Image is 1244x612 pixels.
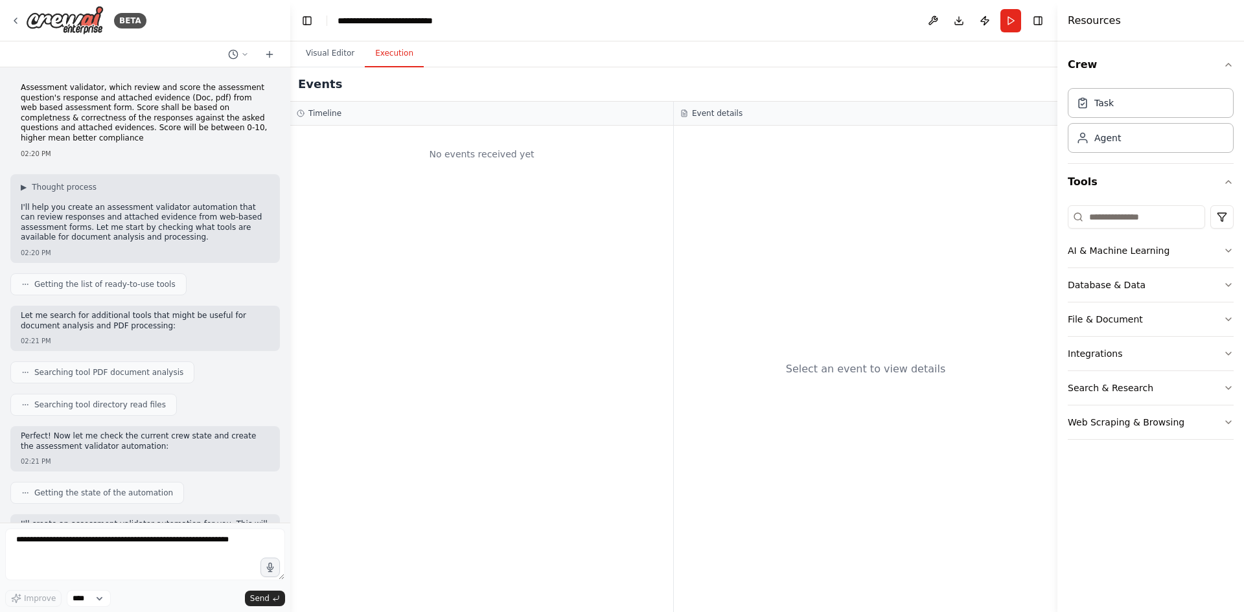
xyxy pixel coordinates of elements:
[365,40,424,67] button: Execution
[245,591,285,606] button: Send
[259,47,280,62] button: Start a new chat
[21,83,270,144] p: Assessment validator, which review and score the assessment question's response and attached evid...
[1068,13,1121,28] h4: Resources
[298,12,316,30] button: Hide left sidebar
[1068,371,1234,405] button: Search & Research
[34,400,166,410] span: Searching tool directory read files
[21,336,270,346] div: 02:21 PM
[1068,381,1153,394] div: Search & Research
[5,590,62,607] button: Improve
[1068,268,1234,302] button: Database & Data
[295,40,365,67] button: Visual Editor
[786,361,946,377] div: Select an event to view details
[338,14,433,27] nav: breadcrumb
[21,519,270,560] p: I'll create an assessment validator automation for you. This will include an agent that can analy...
[1068,416,1184,429] div: Web Scraping & Browsing
[34,488,173,498] span: Getting the state of the automation
[21,248,270,258] div: 02:20 PM
[308,108,341,119] h3: Timeline
[21,182,97,192] button: ▶Thought process
[223,47,254,62] button: Switch to previous chat
[21,182,27,192] span: ▶
[21,457,270,466] div: 02:21 PM
[21,431,270,451] p: Perfect! Now let me check the current crew state and create the assessment validator automation:
[32,182,97,192] span: Thought process
[1068,200,1234,450] div: Tools
[1068,234,1234,267] button: AI & Machine Learning
[1068,83,1234,163] div: Crew
[21,311,270,331] p: Let me search for additional tools that might be useful for document analysis and PDF processing:
[1068,337,1234,370] button: Integrations
[250,593,270,604] span: Send
[1068,164,1234,200] button: Tools
[21,203,270,243] p: I'll help you create an assessment validator automation that can review responses and attached ev...
[692,108,743,119] h3: Event details
[1068,347,1122,360] div: Integrations
[26,6,104,35] img: Logo
[1068,405,1234,439] button: Web Scraping & Browsing
[1094,131,1121,144] div: Agent
[34,367,183,378] span: Searching tool PDF document analysis
[1068,302,1234,336] button: File & Document
[21,149,270,159] div: 02:20 PM
[260,558,280,577] button: Click to speak your automation idea
[298,75,342,93] h2: Events
[1068,47,1234,83] button: Crew
[114,13,146,28] div: BETA
[1068,313,1143,326] div: File & Document
[297,132,667,176] div: No events received yet
[34,279,176,289] span: Getting the list of ready-to-use tools
[1094,96,1114,109] div: Task
[24,593,56,604] span: Improve
[1029,12,1047,30] button: Hide right sidebar
[1068,278,1146,291] div: Database & Data
[1068,244,1169,257] div: AI & Machine Learning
